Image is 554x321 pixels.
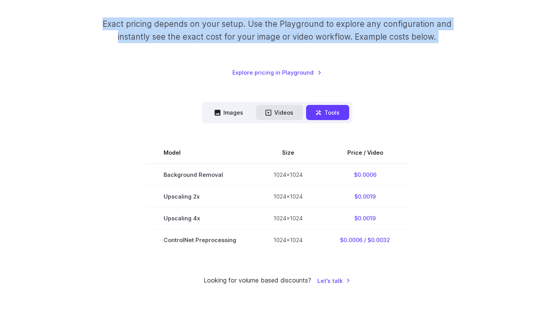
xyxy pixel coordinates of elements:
td: Upscaling 2x [145,186,255,208]
button: Tools [306,105,349,120]
td: Upscaling 4x [145,208,255,229]
a: Explore pricing in Playground [233,68,322,77]
th: Model [145,142,255,164]
td: Background Removal [145,164,255,186]
button: Images [205,105,253,120]
td: 1024x1024 [255,186,322,208]
small: Looking for volume based discounts? [204,276,311,286]
td: 1024x1024 [255,229,322,251]
th: Size [255,142,322,164]
td: $0.0006 / $0.0032 [322,229,409,251]
th: Price / Video [322,142,409,164]
td: $0.0006 [322,164,409,186]
button: Videos [256,105,303,120]
td: $0.0019 [322,208,409,229]
td: 1024x1024 [255,164,322,186]
td: $0.0019 [322,186,409,208]
a: Let's talk [317,276,350,285]
td: 1024x1024 [255,208,322,229]
p: Exact pricing depends on your setup. Use the Playground to explore any configuration and instantl... [90,17,465,44]
td: ControlNet Preprocessing [145,229,255,251]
